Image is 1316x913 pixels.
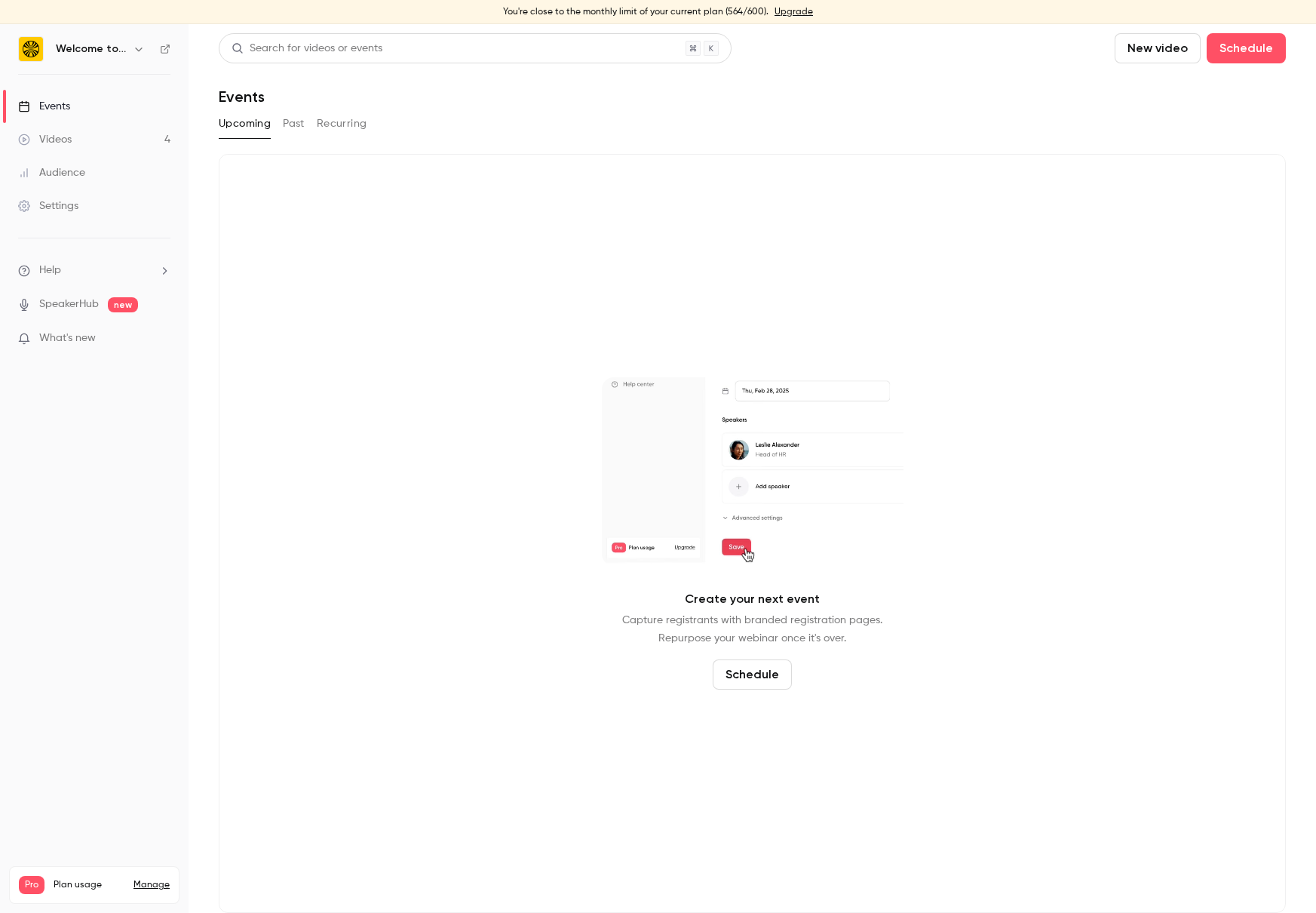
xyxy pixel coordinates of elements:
[39,263,61,278] span: Help
[19,876,44,894] span: Pro
[39,330,96,346] span: What's new
[219,112,271,136] button: Upcoming
[18,165,85,180] div: Audience
[18,263,170,278] li: help-dropdown-opener
[283,112,305,136] button: Past
[39,297,99,312] a: SpeakerHub
[108,297,138,312] span: new
[775,6,813,18] a: Upgrade
[232,41,382,57] div: Search for videos or events
[133,879,170,891] a: Manage
[317,112,367,136] button: Recurring
[152,332,170,346] iframe: Noticeable Trigger
[622,611,882,647] p: Capture registrants with branded registration pages. Repurpose your webinar once it's over.
[54,879,124,891] span: Plan usage
[18,99,70,114] div: Events
[1115,33,1201,63] button: New video
[685,590,820,608] p: Create your next event
[18,132,72,147] div: Videos
[713,659,792,690] button: Schedule
[18,198,78,214] div: Settings
[19,37,43,61] img: Welcome to the Jungle
[56,41,127,57] h6: Welcome to the Jungle
[219,88,265,106] h1: Events
[1207,33,1286,63] button: Schedule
